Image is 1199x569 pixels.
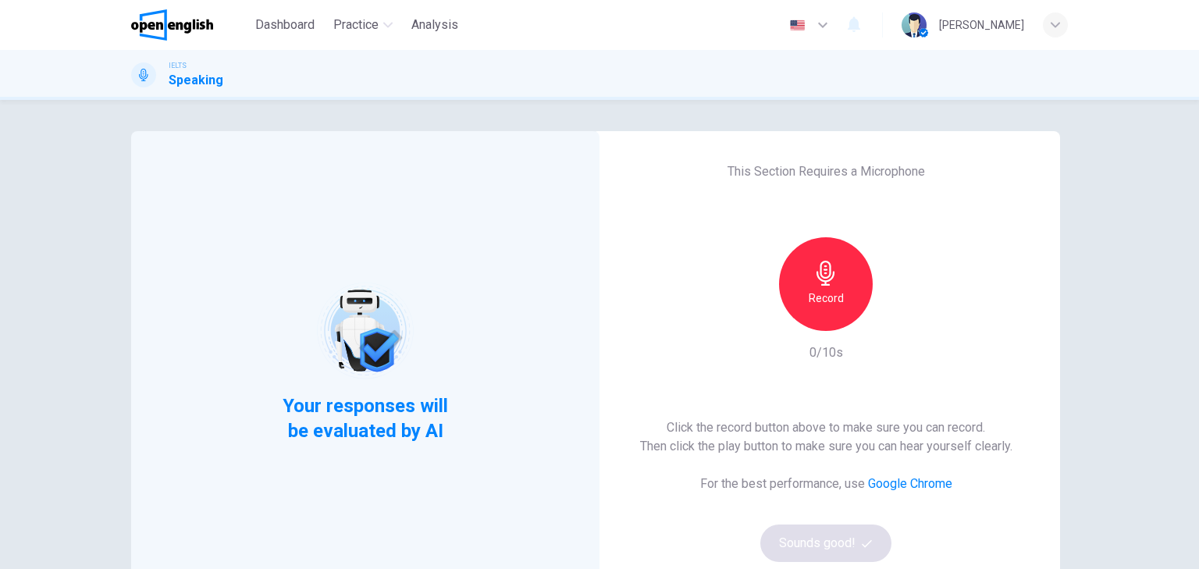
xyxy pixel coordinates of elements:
[809,289,844,308] h6: Record
[131,9,249,41] a: OpenEnglish logo
[405,11,464,39] button: Analysis
[327,11,399,39] button: Practice
[902,12,927,37] img: Profile picture
[255,16,315,34] span: Dashboard
[315,281,414,380] img: robot icon
[700,475,952,493] h6: For the best performance, use
[411,16,458,34] span: Analysis
[809,343,843,362] h6: 0/10s
[271,393,461,443] span: Your responses will be evaluated by AI
[640,418,1012,456] h6: Click the record button above to make sure you can record. Then click the play button to make sur...
[868,476,952,491] a: Google Chrome
[169,60,187,71] span: IELTS
[728,162,925,181] h6: This Section Requires a Microphone
[333,16,379,34] span: Practice
[169,71,223,90] h1: Speaking
[131,9,213,41] img: OpenEnglish logo
[939,16,1024,34] div: [PERSON_NAME]
[249,11,321,39] button: Dashboard
[779,237,873,331] button: Record
[788,20,807,31] img: en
